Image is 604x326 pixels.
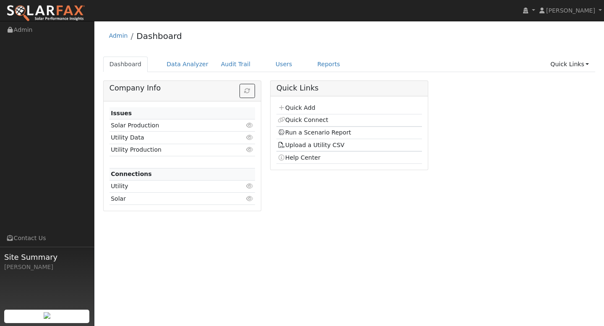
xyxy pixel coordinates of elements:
img: SolarFax [6,5,85,22]
i: Click to view [246,122,254,128]
i: Click to view [246,183,254,189]
a: Data Analyzer [160,57,215,72]
span: [PERSON_NAME] [546,7,595,14]
i: Click to view [246,135,254,140]
td: Solar Production [109,119,232,132]
a: Reports [311,57,346,72]
h5: Company Info [109,84,255,93]
td: Utility Data [109,132,232,144]
i: Click to view [246,147,254,153]
a: Quick Connect [278,116,328,123]
a: Audit Trail [215,57,257,72]
div: [PERSON_NAME] [4,263,90,272]
a: Dashboard [136,31,182,41]
a: Dashboard [103,57,148,72]
td: Utility Production [109,144,232,156]
a: Help Center [278,154,320,161]
a: Users [269,57,299,72]
td: Utility [109,180,232,192]
strong: Issues [111,110,132,116]
img: retrieve [44,312,50,319]
h5: Quick Links [276,84,422,93]
a: Run a Scenario Report [278,129,351,136]
i: Click to view [246,196,254,202]
span: Site Summary [4,251,90,263]
a: Admin [109,32,128,39]
a: Quick Add [278,104,315,111]
a: Quick Links [544,57,595,72]
strong: Connections [111,171,152,177]
td: Solar [109,193,232,205]
a: Upload a Utility CSV [278,142,344,148]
